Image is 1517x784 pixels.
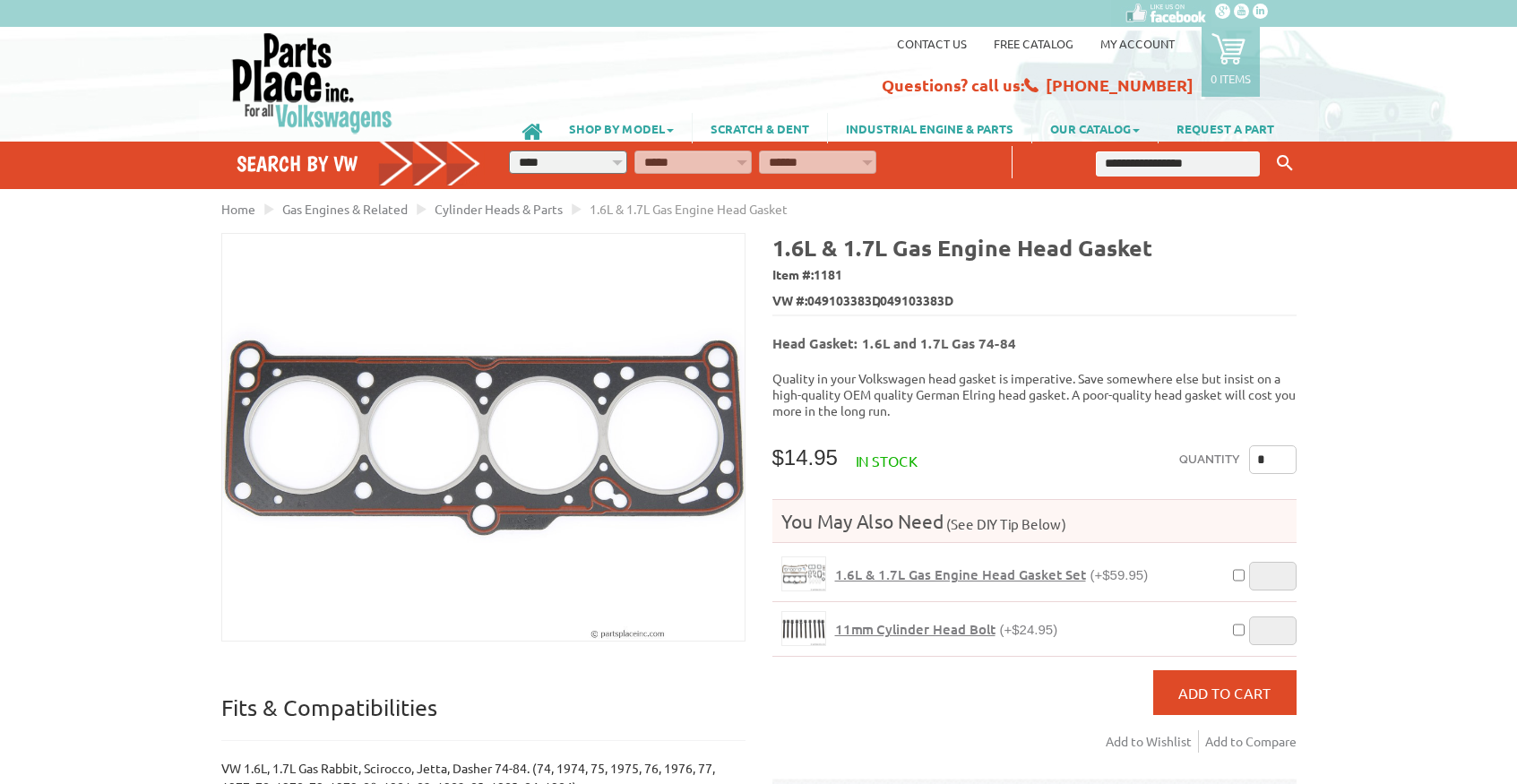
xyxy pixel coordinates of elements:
[781,556,826,591] a: 1.6L & 1.7L Gas Engine Head Gasket Set
[1159,113,1292,143] a: REQUEST A PART
[782,557,825,590] img: 1.6L & 1.7L Gas Engine Head Gasket Set
[835,566,1149,583] a: 1.6L & 1.7L Gas Engine Head Gasket Set(+$59.95)
[1271,149,1298,178] button: Keyword Search
[1000,622,1058,637] span: (+$24.95)
[772,289,1297,314] span: VW #: ,
[221,201,255,217] a: Home
[772,370,1297,418] p: Quality in your Volkswagen head gasket is imperative. Save somewhere else but insist on a high-qu...
[1090,567,1149,582] span: (+$59.95)
[807,291,881,310] span: 049103383D
[835,620,996,638] span: 11mm Cylinder Head Bolt
[551,113,692,143] a: SHOP BY MODEL
[772,263,1297,289] span: Item #:
[1205,730,1297,753] a: Add to Compare
[1179,445,1240,474] label: Quantity
[772,509,1297,533] h4: You May Also Need
[994,36,1073,51] a: Free Catalog
[782,612,825,645] img: 11mm Cylinder Head Bolt
[1202,27,1260,97] a: 0 items
[222,234,745,641] img: 1.6L & 1.7L Gas Engine Head Gasket
[1032,113,1158,143] a: OUR CATALOG
[835,621,1058,638] a: 11mm Cylinder Head Bolt(+$24.95)
[856,452,918,470] span: In stock
[435,201,563,217] a: Cylinder Heads & Parts
[772,445,838,470] span: $14.95
[237,151,482,177] h4: Search by VW
[944,515,1066,532] span: (See DIY Tip Below)
[828,113,1031,143] a: INDUSTRIAL ENGINE & PARTS
[880,291,953,310] span: 049103383D
[814,266,842,282] span: 1181
[1178,684,1271,702] span: Add to Cart
[1153,670,1297,715] button: Add to Cart
[590,201,788,217] span: 1.6L & 1.7L Gas Engine Head Gasket
[897,36,967,51] a: Contact us
[221,694,746,741] p: Fits & Compatibilities
[772,233,1152,262] b: 1.6L & 1.7L Gas Engine Head Gasket
[282,201,408,217] a: Gas Engines & Related
[1106,730,1199,753] a: Add to Wishlist
[230,31,394,134] img: Parts Place Inc!
[781,611,826,646] a: 11mm Cylinder Head Bolt
[1100,36,1175,51] a: My Account
[1211,71,1251,86] p: 0 items
[772,334,1016,352] b: Head Gasket: 1.6L and 1.7L Gas 74-84
[693,113,827,143] a: SCRATCH & DENT
[835,565,1086,583] span: 1.6L & 1.7L Gas Engine Head Gasket Set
